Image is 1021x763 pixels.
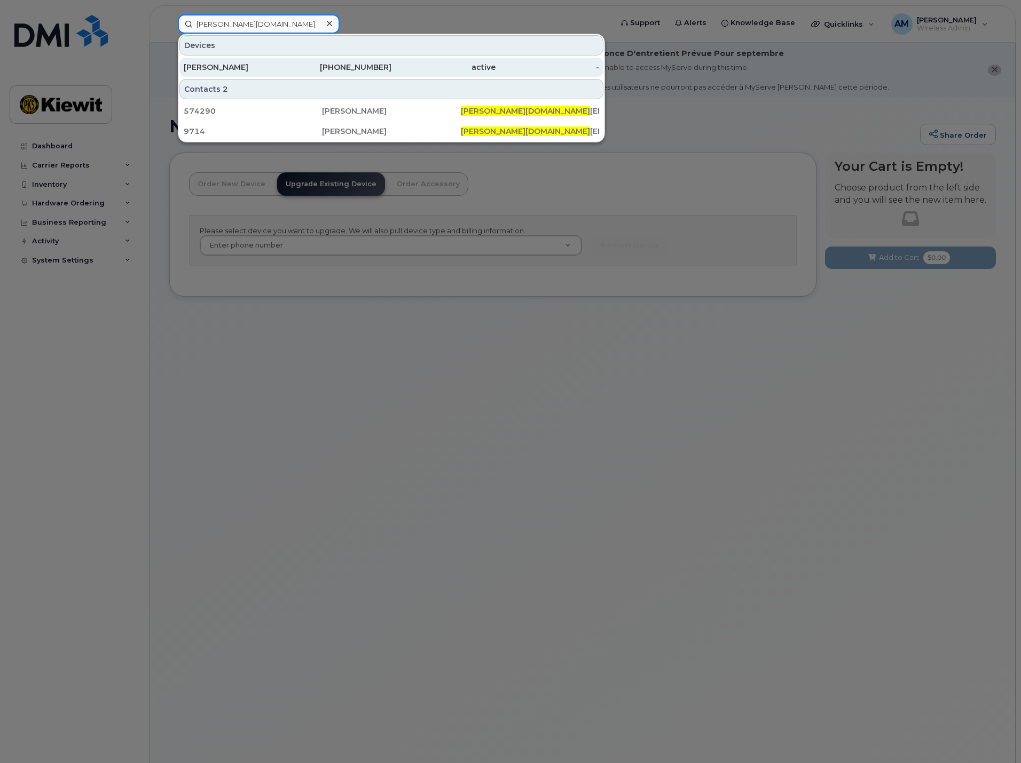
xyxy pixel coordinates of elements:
[391,62,496,73] div: active
[322,106,460,116] div: [PERSON_NAME]
[184,106,322,116] div: 574290
[496,62,600,73] div: -
[461,126,599,137] div: [EMAIL_ADDRESS][PERSON_NAME][DOMAIN_NAME]
[461,126,590,136] span: [PERSON_NAME][DOMAIN_NAME]
[179,79,603,99] div: Contacts
[975,717,1013,755] iframe: Messenger Launcher
[184,62,288,73] div: [PERSON_NAME]
[461,106,599,116] div: [EMAIL_ADDRESS][PERSON_NAME][DOMAIN_NAME]
[322,126,460,137] div: [PERSON_NAME]
[179,35,603,55] div: Devices
[184,126,322,137] div: 9714
[461,106,590,116] span: [PERSON_NAME][DOMAIN_NAME]
[179,122,603,141] a: 9714[PERSON_NAME][PERSON_NAME][DOMAIN_NAME][EMAIL_ADDRESS][PERSON_NAME][DOMAIN_NAME]
[179,101,603,121] a: 574290[PERSON_NAME][PERSON_NAME][DOMAIN_NAME][EMAIL_ADDRESS][PERSON_NAME][DOMAIN_NAME]
[223,84,228,94] span: 2
[179,58,603,77] a: [PERSON_NAME][PHONE_NUMBER]active-
[288,62,392,73] div: [PHONE_NUMBER]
